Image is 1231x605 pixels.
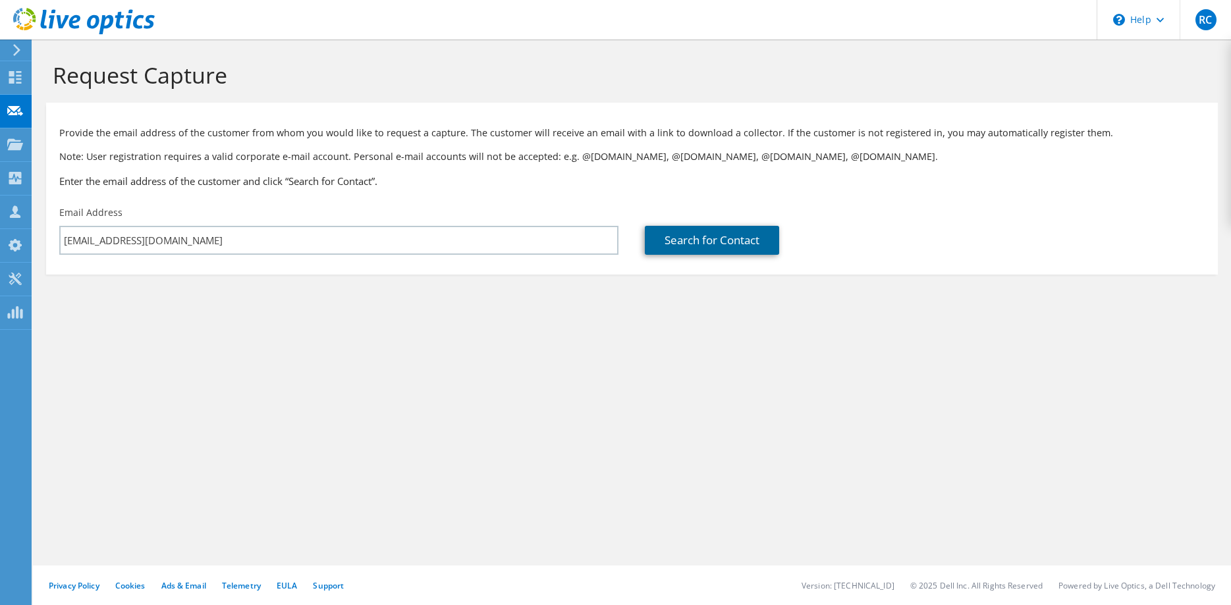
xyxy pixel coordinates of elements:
[1195,9,1217,30] span: RC
[313,580,344,591] a: Support
[1113,14,1125,26] svg: \n
[910,580,1043,591] li: © 2025 Dell Inc. All Rights Reserved
[49,580,99,591] a: Privacy Policy
[1058,580,1215,591] li: Powered by Live Optics, a Dell Technology
[59,126,1205,140] p: Provide the email address of the customer from whom you would like to request a capture. The cust...
[222,580,261,591] a: Telemetry
[53,61,1205,89] h1: Request Capture
[59,174,1205,188] h3: Enter the email address of the customer and click “Search for Contact”.
[802,580,894,591] li: Version: [TECHNICAL_ID]
[59,206,123,219] label: Email Address
[645,226,779,255] a: Search for Contact
[277,580,297,591] a: EULA
[115,580,146,591] a: Cookies
[59,149,1205,164] p: Note: User registration requires a valid corporate e-mail account. Personal e-mail accounts will ...
[161,580,206,591] a: Ads & Email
